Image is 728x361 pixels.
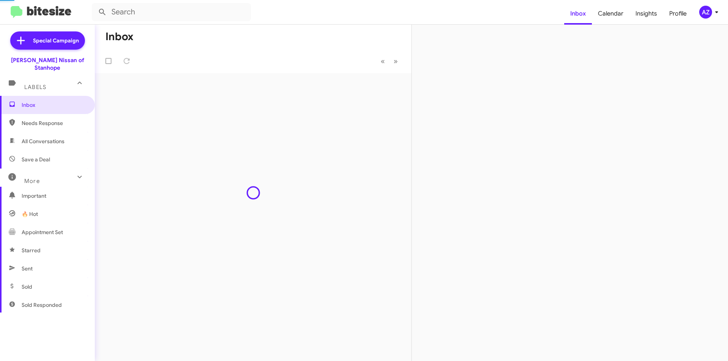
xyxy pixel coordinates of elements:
[22,265,33,272] span: Sent
[377,53,402,69] nav: Page navigation example
[376,53,389,69] button: Previous
[381,56,385,66] span: «
[33,37,79,44] span: Special Campaign
[699,6,712,19] div: AZ
[22,101,86,109] span: Inbox
[22,283,32,291] span: Sold
[10,31,85,50] a: Special Campaign
[24,178,40,184] span: More
[394,56,398,66] span: »
[22,156,50,163] span: Save a Deal
[22,210,38,218] span: 🔥 Hot
[22,247,41,254] span: Starred
[564,3,592,25] a: Inbox
[693,6,720,19] button: AZ
[663,3,693,25] a: Profile
[22,119,86,127] span: Needs Response
[22,192,86,200] span: Important
[22,301,62,309] span: Sold Responded
[24,84,46,91] span: Labels
[389,53,402,69] button: Next
[22,228,63,236] span: Appointment Set
[22,138,64,145] span: All Conversations
[629,3,663,25] a: Insights
[105,31,133,43] h1: Inbox
[592,3,629,25] a: Calendar
[92,3,251,21] input: Search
